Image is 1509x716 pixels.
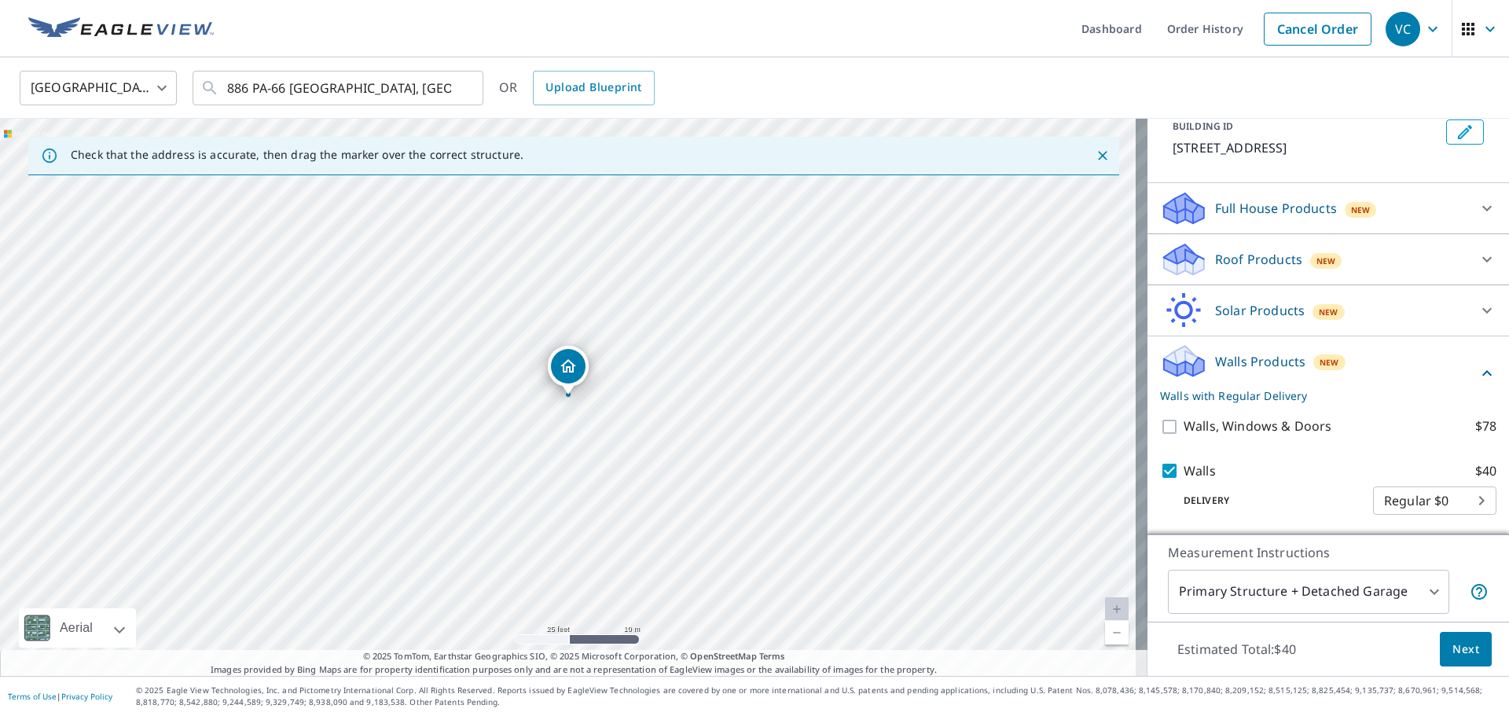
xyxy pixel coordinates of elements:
div: Regular $0 [1373,479,1496,523]
span: © 2025 TomTom, Earthstar Geographics SIO, © 2025 Microsoft Corporation, © [363,650,785,663]
a: Upload Blueprint [533,71,654,105]
p: Walls with Regular Delivery [1160,387,1478,404]
p: [STREET_ADDRESS] [1173,138,1440,157]
p: Full House Products [1215,199,1337,218]
span: Your report will include the primary structure and a detached garage if one exists. [1470,582,1489,601]
div: Aerial [55,608,97,648]
p: $40 [1475,461,1496,481]
p: Check that the address is accurate, then drag the marker over the correct structure. [71,148,523,162]
p: $78 [1475,417,1496,436]
img: EV Logo [28,17,214,41]
div: [GEOGRAPHIC_DATA] [20,66,177,110]
button: Close [1092,145,1113,166]
a: Terms of Use [8,691,57,702]
p: Delivery [1160,494,1373,508]
a: Current Level 20, Zoom In Disabled [1105,597,1129,621]
a: Terms [759,650,785,662]
span: Next [1452,640,1479,659]
p: Walls Products [1215,352,1305,371]
p: Solar Products [1215,301,1305,320]
a: OpenStreetMap [690,650,756,662]
span: New [1320,356,1339,369]
a: Privacy Policy [61,691,112,702]
div: VC [1386,12,1420,46]
div: Primary Structure + Detached Garage [1168,570,1449,614]
p: Walls [1184,461,1216,481]
div: Aerial [19,608,136,648]
button: Edit building 1 [1446,119,1484,145]
div: Solar ProductsNew [1160,292,1496,329]
a: Cancel Order [1264,13,1371,46]
p: Measurement Instructions [1168,543,1489,562]
div: Walls ProductsNewWalls with Regular Delivery [1160,343,1496,404]
a: Current Level 20, Zoom Out [1105,621,1129,644]
div: OR [499,71,655,105]
p: | [8,692,112,701]
div: Full House ProductsNew [1160,189,1496,227]
span: New [1316,255,1336,267]
span: Upload Blueprint [545,78,641,97]
p: Roof Products [1215,250,1302,269]
p: Estimated Total: $40 [1165,632,1309,666]
button: Next [1440,632,1492,667]
div: Dropped pin, building 1, Residential property, 886 State Route 66 Leechburg, PA 15656 [548,346,589,395]
input: Search by address or latitude-longitude [227,66,451,110]
div: Roof ProductsNew [1160,241,1496,278]
p: BUILDING ID [1173,119,1233,133]
p: © 2025 Eagle View Technologies, Inc. and Pictometry International Corp. All Rights Reserved. Repo... [136,685,1501,708]
span: New [1351,204,1371,216]
span: New [1319,306,1338,318]
p: Walls, Windows & Doors [1184,417,1331,436]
